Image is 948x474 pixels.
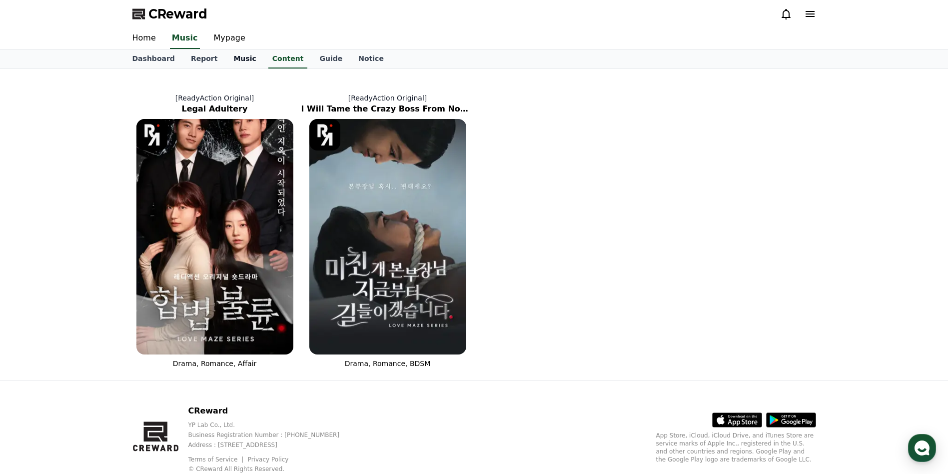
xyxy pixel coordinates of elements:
p: Business Registration Number : [PHONE_NUMBER] [188,431,355,439]
span: Drama, Romance, Affair [173,359,257,367]
h2: Legal Adultery [128,103,301,115]
a: Content [268,49,308,68]
a: Guide [311,49,350,68]
img: [object Object] Logo [136,119,168,150]
a: Privacy Policy [248,456,289,463]
p: [ReadyAction Original] [301,93,474,103]
a: Messages [66,317,129,342]
a: Report [183,49,226,68]
h2: I Will Tame the Crazy Boss From Now On [301,103,474,115]
a: CReward [132,6,207,22]
a: Notice [350,49,392,68]
p: YP Lab Co., Ltd. [188,421,355,429]
img: Legal Adultery [136,119,293,354]
p: Address : [STREET_ADDRESS] [188,441,355,449]
a: Music [170,28,200,49]
p: CReward [188,405,355,417]
span: Settings [148,332,172,340]
a: Home [3,317,66,342]
a: Settings [129,317,192,342]
a: Mypage [206,28,253,49]
span: CReward [148,6,207,22]
span: Home [25,332,43,340]
p: App Store, iCloud, iCloud Drive, and iTunes Store are service marks of Apple Inc., registered in ... [656,431,816,463]
a: Home [124,28,164,49]
a: Terms of Service [188,456,245,463]
p: © CReward All Rights Reserved. [188,465,355,473]
span: Drama, Romance, BDSM [345,359,431,367]
a: Dashboard [124,49,183,68]
a: [ReadyAction Original] Legal Adultery Legal Adultery [object Object] Logo Drama, Romance, Affair [128,85,301,376]
span: Messages [83,332,112,340]
img: [object Object] Logo [309,119,341,150]
a: Music [225,49,264,68]
img: I Will Tame the Crazy Boss From Now On [309,119,466,354]
p: [ReadyAction Original] [128,93,301,103]
a: [ReadyAction Original] I Will Tame the Crazy Boss From Now On I Will Tame the Crazy Boss From Now... [301,85,474,376]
